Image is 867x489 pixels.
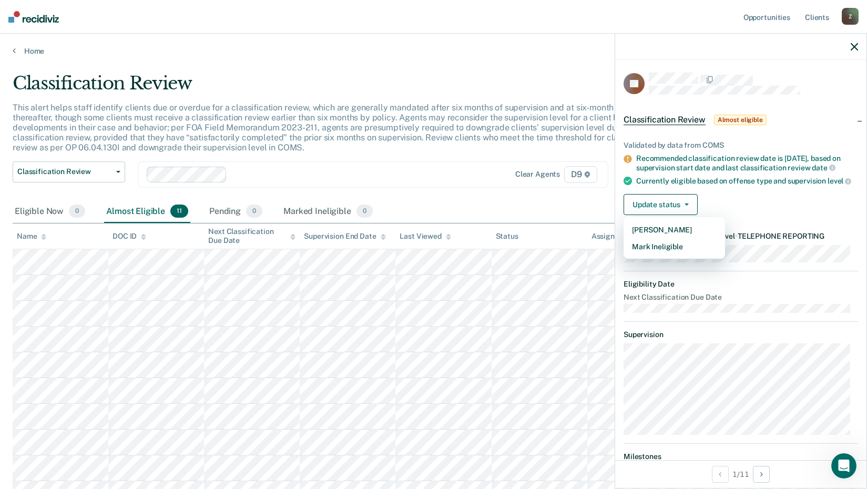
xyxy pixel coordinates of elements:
[624,221,725,238] button: [PERSON_NAME]
[246,205,262,218] span: 0
[8,11,59,23] img: Recidiviz
[624,115,706,125] span: Classification Review
[207,200,264,223] div: Pending
[831,453,856,478] iframe: Intercom live chat
[356,205,373,218] span: 0
[615,460,866,488] div: 1 / 11
[615,103,866,137] div: Classification ReviewAlmost eligible
[13,200,87,223] div: Eligible Now
[624,280,858,289] dt: Eligibility Date
[712,466,729,483] button: Previous Opportunity
[624,232,858,241] dt: Recommended Supervision Level TELEPHONE REPORTING
[564,166,597,183] span: D9
[17,167,112,176] span: Classification Review
[624,452,858,461] dt: Milestones
[170,205,188,218] span: 11
[624,238,725,255] button: Mark Ineligible
[515,170,560,179] div: Clear agents
[104,200,190,223] div: Almost Eligible
[636,154,858,172] div: Recommended classification review date is [DATE], based on supervision start date and last classi...
[714,115,767,125] span: Almost eligible
[624,330,858,339] dt: Supervision
[13,46,854,56] a: Home
[496,232,518,241] div: Status
[304,232,385,241] div: Supervision End Date
[636,176,858,186] div: Currently eligible based on offense type and supervision
[624,293,858,302] dt: Next Classification Due Date
[281,200,375,223] div: Marked Ineligible
[828,177,851,185] span: level
[735,232,738,240] span: •
[624,194,698,215] button: Update status
[13,73,663,103] div: Classification Review
[591,232,641,241] div: Assigned to
[208,227,295,245] div: Next Classification Due Date
[69,205,85,218] span: 0
[753,466,770,483] button: Next Opportunity
[113,232,146,241] div: DOC ID
[624,141,858,150] div: Validated by data from COMS
[17,232,46,241] div: Name
[13,103,657,153] p: This alert helps staff identify clients due or overdue for a classification review, which are gen...
[400,232,451,241] div: Last Viewed
[842,8,859,25] div: Z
